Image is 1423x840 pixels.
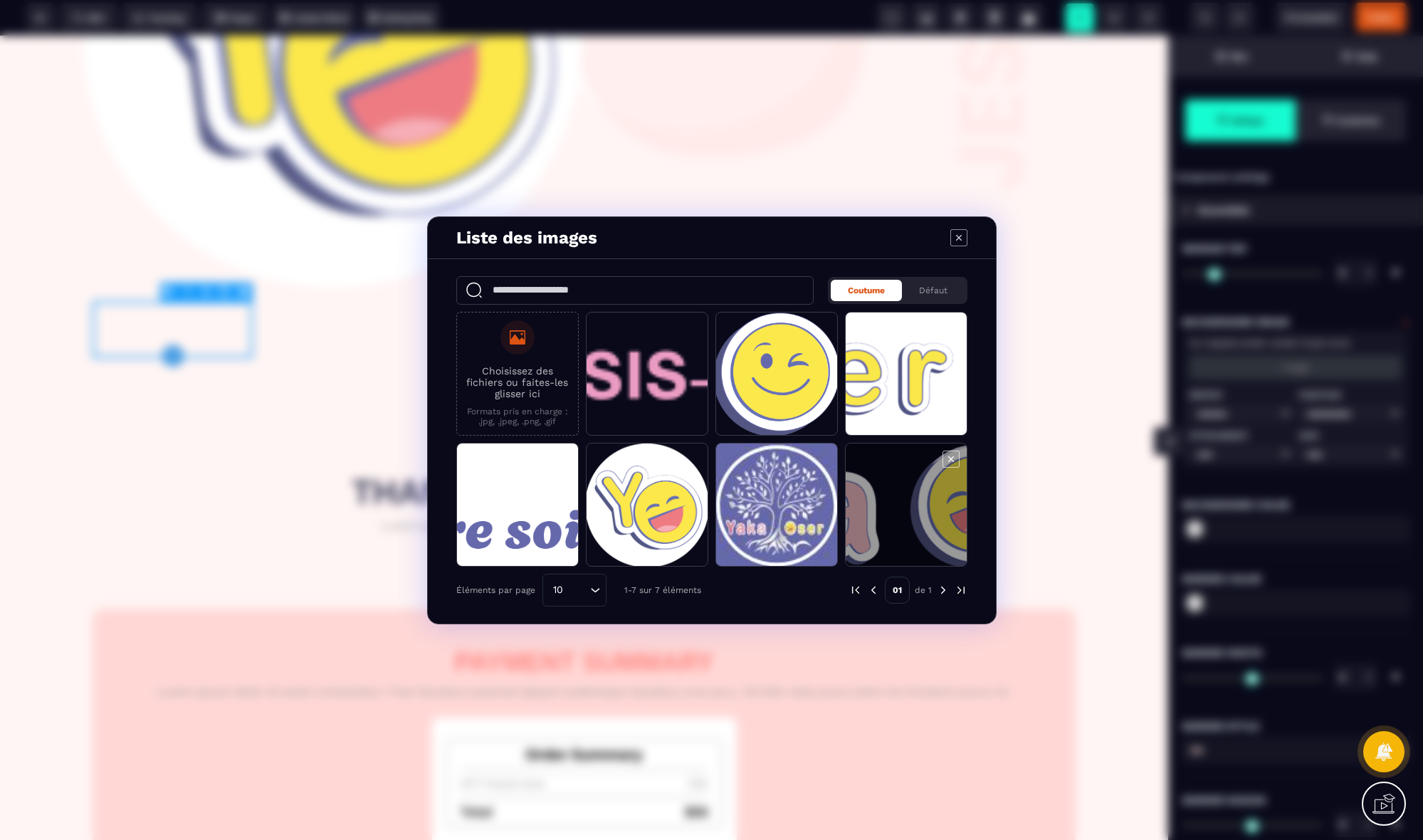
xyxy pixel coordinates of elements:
[915,584,932,596] p: de 1
[867,584,880,597] img: prev
[849,584,862,597] img: prev
[456,228,597,248] h4: Liste des images
[624,585,701,595] p: 1-7 sur 7 éléments
[568,582,587,598] input: Search for option
[548,582,568,598] span: 10
[848,285,885,295] span: Coutume
[919,285,947,295] span: Défaut
[456,585,535,595] p: Éléments par page
[955,584,967,597] img: next
[432,682,737,813] img: bb227de86d0cc8b7c921fb406c75c006_order_summary.png
[885,577,910,604] p: 01
[542,574,607,607] div: Search for option
[464,365,571,399] p: Choisissez des fichiers ou faites-les glisser ici
[464,406,571,426] p: Formats pris en charge : .jpg, .jpeg, .png, .gif
[937,584,950,597] img: next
